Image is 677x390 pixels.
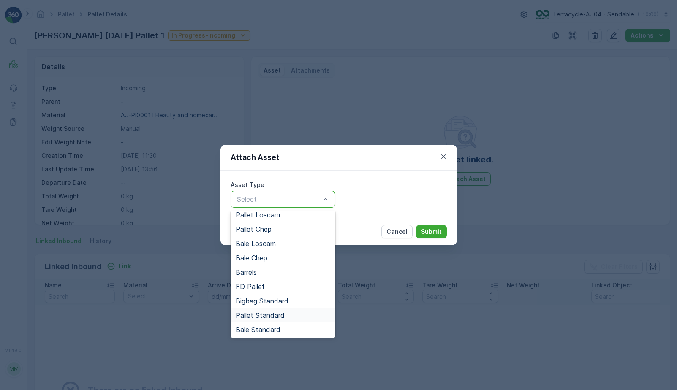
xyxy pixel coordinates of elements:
[381,225,413,238] button: Cancel
[236,326,280,333] span: Bale Standard
[386,227,408,236] p: Cancel
[231,181,264,188] label: Asset Type
[236,283,265,290] span: FD Pallet
[236,254,267,262] span: Bale Chep
[236,311,285,319] span: Pallet Standard
[236,225,272,233] span: Pallet Chep
[421,227,442,236] p: Submit
[416,225,447,238] button: Submit
[236,240,276,247] span: Bale Loscam
[236,211,280,219] span: Pallet Loscam
[236,268,257,276] span: Barrels
[231,152,280,163] p: Attach Asset
[237,194,321,204] p: Select
[236,297,288,305] span: Bigbag Standard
